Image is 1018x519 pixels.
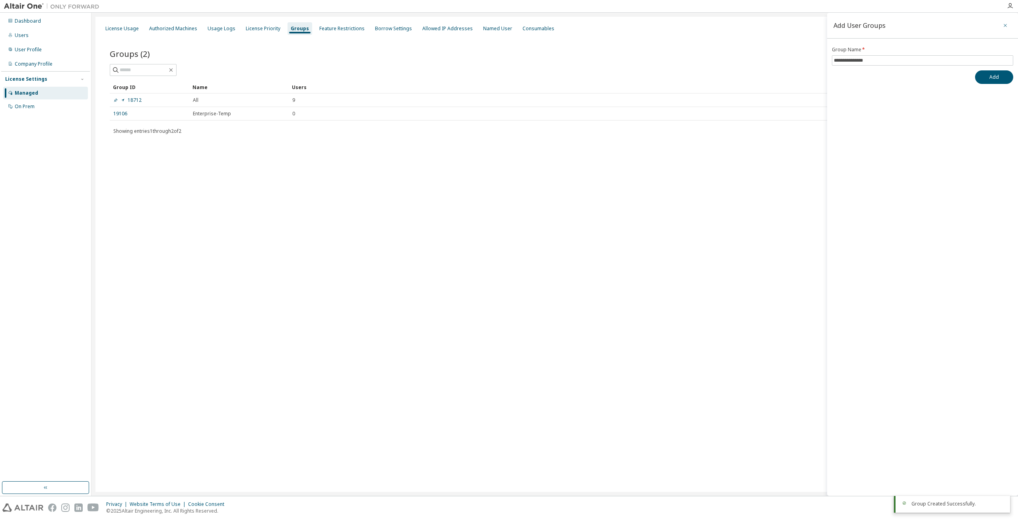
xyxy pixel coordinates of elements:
div: Feature Restrictions [319,25,365,32]
div: Cookie Consent [188,501,229,507]
div: Name [192,81,286,93]
div: Named User [483,25,512,32]
img: Altair One [4,2,103,10]
div: Allowed IP Addresses [422,25,473,32]
img: instagram.svg [61,503,70,512]
div: Consumables [523,25,554,32]
div: Users [292,81,977,93]
a: 19106 [113,111,127,117]
div: Authorized Machines [149,25,197,32]
label: Group Name [832,47,1013,53]
div: License Usage [105,25,139,32]
a: 18712 [113,97,142,103]
div: Dashboard [15,18,41,24]
p: © 2025 Altair Engineering, Inc. All Rights Reserved. [106,507,229,514]
span: 9 [292,97,295,103]
span: Groups (2) [110,48,150,59]
span: Showing entries 1 through 2 of 2 [113,128,181,134]
div: Users [15,32,29,39]
button: Add [975,70,1013,84]
span: Enterprise-Temp [193,111,231,117]
div: Group Created Successfully. [911,501,1004,507]
div: On Prem [15,103,35,110]
div: Company Profile [15,61,52,67]
div: Add User Groups [833,22,886,29]
span: All [193,97,198,103]
div: Managed [15,90,38,96]
div: Usage Logs [208,25,235,32]
div: User Profile [15,47,42,53]
div: License Settings [5,76,47,82]
div: License Priority [246,25,280,32]
div: Privacy [106,501,130,507]
div: Groups [291,25,309,32]
div: Borrow Settings [375,25,412,32]
div: Group ID [113,81,186,93]
span: 0 [292,111,295,117]
img: linkedin.svg [74,503,83,512]
img: facebook.svg [48,503,56,512]
div: Website Terms of Use [130,501,188,507]
img: youtube.svg [87,503,99,512]
img: altair_logo.svg [2,503,43,512]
